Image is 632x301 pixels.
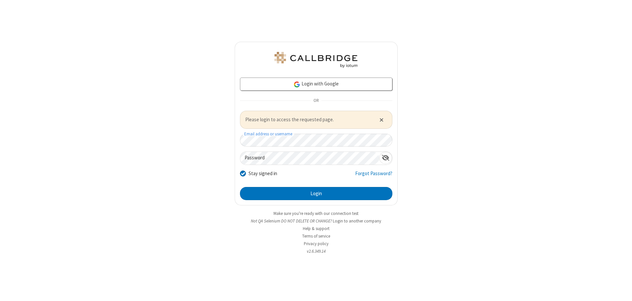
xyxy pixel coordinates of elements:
[303,226,329,231] a: Help & support
[274,211,358,216] a: Make sure you're ready with our connection test
[302,233,330,239] a: Terms of service
[240,78,392,91] a: Login with Google
[293,81,301,88] img: google-icon.png
[355,170,392,182] a: Forgot Password?
[235,218,398,224] li: Not QA Selenium DO NOT DELETE OR CHANGE?
[235,248,398,254] li: v2.6.349.14
[616,284,627,296] iframe: Chat
[240,134,392,147] input: Email address or username
[304,241,329,246] a: Privacy policy
[249,170,277,177] label: Stay signed in
[273,52,359,68] img: QA Selenium DO NOT DELETE OR CHANGE
[240,187,392,200] button: Login
[311,96,321,105] span: OR
[333,218,381,224] button: Login to another company
[245,116,371,124] span: Please login to access the requested page.
[379,152,392,164] div: Show password
[240,152,379,165] input: Password
[376,115,387,125] button: Close alert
